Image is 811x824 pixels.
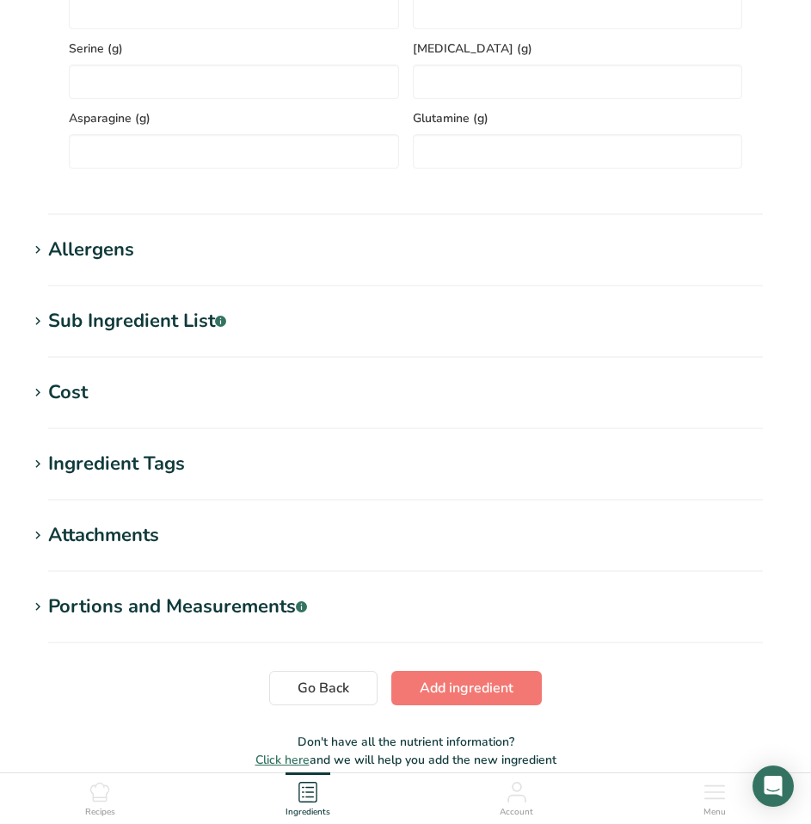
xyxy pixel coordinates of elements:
div: Ingredient Tags [48,450,185,478]
p: Don't have all the nutrient information? [28,733,783,751]
div: Attachments [48,521,159,550]
span: Go Back [298,678,349,698]
span: Ingredients [286,806,330,819]
span: Add ingredient [420,678,513,698]
div: Sub Ingredient List [48,307,226,335]
div: Cost [48,378,88,407]
span: Account [500,806,533,819]
div: Portions and Measurements [48,593,307,621]
button: Add ingredient [391,671,542,705]
span: Click here [255,752,310,768]
span: Menu [703,806,726,819]
span: Glutamine (g) [413,109,743,127]
div: Open Intercom Messenger [753,766,794,807]
span: [MEDICAL_DATA] (g) [413,40,743,58]
span: Serine (g) [69,40,399,58]
button: Go Back [269,671,378,705]
div: Allergens [48,236,134,264]
a: Ingredients [286,773,330,820]
p: and we will help you add the new ingredient [28,751,783,769]
a: Recipes [85,773,115,820]
a: Account [500,773,533,820]
span: Asparagine (g) [69,109,399,127]
span: Recipes [85,806,115,819]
